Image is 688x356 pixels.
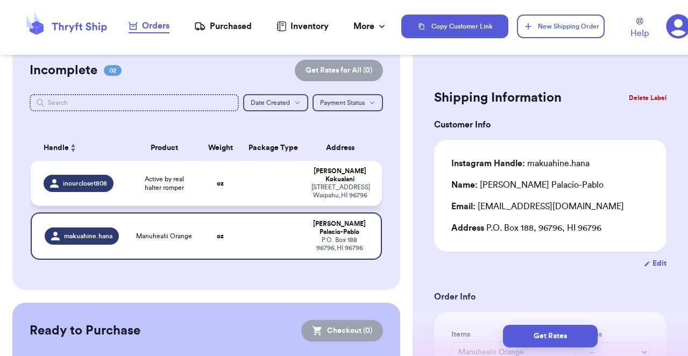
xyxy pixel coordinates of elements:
span: makuahine.hana [64,232,112,240]
button: Checkout (0) [301,320,383,341]
th: Address [305,135,382,161]
span: Payment Status [320,99,365,106]
th: Weight [200,135,242,161]
button: Get Rates [503,325,598,347]
div: [EMAIL_ADDRESS][DOMAIN_NAME] [451,200,649,213]
a: Inventory [276,20,329,33]
h3: Order Info [434,290,666,303]
button: Edit [644,258,666,269]
span: Help [630,27,649,40]
button: Copy Customer Link [401,15,508,38]
div: P.O. Box 188, 96796, HI 96796 [451,222,649,234]
button: Payment Status [313,94,383,111]
th: Package Type [242,135,305,161]
button: Delete Label [625,86,671,110]
span: Manuhealii Orange [136,232,192,240]
div: Orders [129,19,169,32]
div: [PERSON_NAME] Kokualani [311,167,370,183]
span: Email: [451,202,476,211]
input: Search [30,94,239,111]
span: Handle [44,143,69,154]
span: Address [451,224,484,232]
div: P.O. Box 188 96796 , HI 96796 [311,236,368,252]
span: inourcloset808 [63,179,107,188]
span: 02 [104,65,122,76]
span: Active by real halter romper [136,175,193,192]
div: makuahine.hana [451,157,590,170]
div: [PERSON_NAME] Palacio-Pablo [311,220,368,236]
h3: Customer Info [434,118,666,131]
a: Help [630,18,649,40]
span: Name: [451,181,478,189]
a: Orders [129,19,169,33]
div: [STREET_ADDRESS] Waipahu , HI 96796 [311,183,370,200]
button: New Shipping Order [517,15,605,38]
h2: Ready to Purchase [30,322,140,339]
h2: Shipping Information [434,89,562,106]
button: Date Created [243,94,308,111]
div: More [353,20,387,33]
a: Purchased [194,20,252,33]
button: Get Rates for All (0) [295,60,383,81]
span: Date Created [251,99,290,106]
h2: Incomplete [30,62,97,79]
div: [PERSON_NAME] Palacio-Pablo [451,179,604,191]
strong: oz [217,233,224,239]
span: Instagram Handle: [451,159,525,168]
button: Sort ascending [69,141,77,154]
strong: oz [217,180,224,187]
th: Product [129,135,200,161]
